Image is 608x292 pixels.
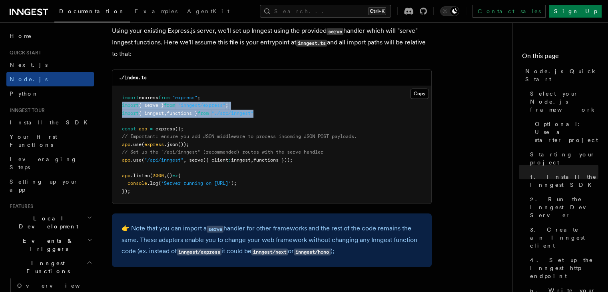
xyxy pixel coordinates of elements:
span: Setting up your app [10,178,78,193]
span: express [144,142,164,147]
span: from [158,95,169,100]
span: functions })); [253,157,293,163]
a: 4. Set up the Inngest http endpoint [527,253,598,283]
span: }); [122,188,130,194]
code: serve [327,28,343,35]
span: .log [147,180,158,186]
span: .use [130,142,142,147]
span: ( [142,157,144,163]
kbd: Ctrl+K [368,7,386,15]
span: Your first Functions [10,134,57,148]
a: AgentKit [182,2,234,22]
span: Home [10,32,32,40]
a: Home [6,29,94,43]
a: Contact sales [472,5,546,18]
a: 2. Run the Inngest Dev Server [527,192,598,222]
span: { inngest [139,110,164,116]
a: Install the SDK [6,115,94,130]
a: Setting up your app [6,174,94,197]
span: Quick start [6,50,41,56]
button: Events & Triggers [6,234,94,256]
a: Select your Node.js framework [527,86,598,117]
h4: On this page [522,51,598,64]
span: import [122,102,139,108]
span: ( [158,180,161,186]
button: Toggle dark mode [440,6,459,16]
span: app [122,157,130,163]
code: ./index.ts [119,75,147,80]
span: "/api/inngest" [144,157,183,163]
code: inngest/hono [294,248,330,255]
button: Search...Ctrl+K [260,5,391,18]
span: , [164,110,167,116]
span: 3000 [153,173,164,178]
span: ( [150,173,153,178]
span: Node.js [10,76,48,82]
a: Next.js [6,58,94,72]
p: Using your existing Express.js server, we'll set up Inngest using the provided handler which will... [112,25,432,60]
span: from [197,110,209,116]
span: console [128,180,147,186]
span: // Important: ensure you add JSON middleware to process incoming JSON POST payloads. [122,134,357,139]
span: import [122,110,139,116]
a: 1. Install the Inngest SDK [527,170,598,192]
a: Sign Up [549,5,602,18]
span: Inngest Functions [6,259,86,275]
a: Starting your project [527,147,598,170]
span: Events & Triggers [6,237,87,253]
span: from [164,102,175,108]
span: Overview [17,282,100,289]
a: 3. Create an Inngest client [527,222,598,253]
span: app [122,173,130,178]
span: const [122,126,136,132]
span: "inngest/express" [178,102,225,108]
code: inngest.ts [296,40,327,46]
span: .json [164,142,178,147]
span: Node.js Quick Start [525,67,598,83]
span: .listen [130,173,150,178]
span: inngest [231,157,251,163]
a: Node.js Quick Start [522,64,598,86]
span: 3. Create an Inngest client [530,226,598,250]
a: serve [207,224,223,232]
span: express [139,95,158,100]
span: Select your Node.js framework [530,90,598,114]
code: serve [207,226,223,232]
span: { serve } [139,102,164,108]
span: ; [225,102,228,108]
button: Copy [410,88,429,99]
p: 👉 Note that you can import a handler for other frameworks and the rest of the code remains the sa... [122,223,422,257]
a: Your first Functions [6,130,94,152]
span: 'Server running on [URL]' [161,180,231,186]
span: = [150,126,153,132]
span: ); [231,180,237,186]
code: inngest/express [177,248,221,255]
span: Local Development [6,214,87,230]
code: inngest/next [251,248,288,255]
span: // Set up the "/api/inngest" (recommended) routes with the serve handler [122,149,323,155]
span: ( [142,142,144,147]
span: , [183,157,186,163]
span: app [139,126,147,132]
span: : [228,157,231,163]
span: .use [130,157,142,163]
span: Next.js [10,62,48,68]
button: Local Development [6,211,94,234]
span: Examples [135,8,177,14]
span: , [251,157,253,163]
span: ; [197,95,200,100]
span: () [167,173,172,178]
span: "./src/inngest" [211,110,253,116]
span: functions } [167,110,197,116]
a: Python [6,86,94,101]
span: { [178,173,181,178]
span: (); [175,126,183,132]
span: 2. Run the Inngest Dev Server [530,195,598,219]
span: app [122,142,130,147]
span: import [122,95,139,100]
span: ({ client [203,157,228,163]
span: 4. Set up the Inngest http endpoint [530,256,598,280]
span: Leveraging Steps [10,156,77,170]
span: Features [6,203,33,210]
span: "express" [172,95,197,100]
